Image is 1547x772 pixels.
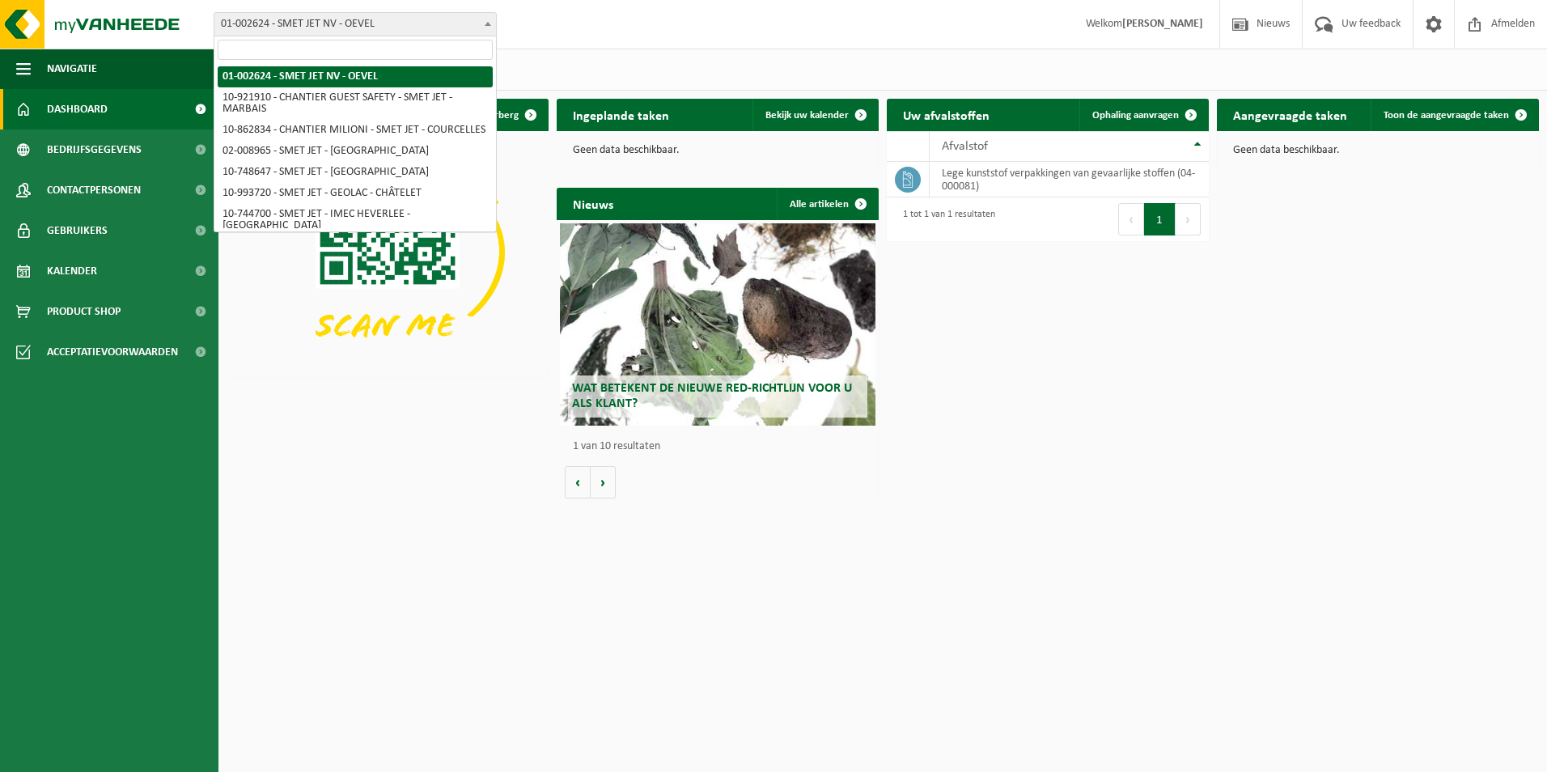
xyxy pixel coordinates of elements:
[218,120,493,141] li: 10-862834 - CHANTIER MILIONI - SMET JET - COURCELLES
[572,382,852,410] span: Wat betekent de nieuwe RED-richtlijn voor u als klant?
[930,162,1209,197] td: lege kunststof verpakkingen van gevaarlijke stoffen (04-000081)
[218,141,493,162] li: 02-008965 - SMET JET - [GEOGRAPHIC_DATA]
[565,466,591,498] button: Vorige
[218,204,493,236] li: 10-744700 - SMET JET - IMEC HEVERLEE - [GEOGRAPHIC_DATA]
[1176,203,1201,235] button: Next
[218,66,493,87] li: 01-002624 - SMET JET NV - OEVEL
[218,183,493,204] li: 10-993720 - SMET JET - GEOLAC - CHÂTELET
[1384,110,1509,121] span: Toon de aangevraagde taken
[47,332,178,372] span: Acceptatievoorwaarden
[752,99,877,131] a: Bekijk uw kalender
[1144,203,1176,235] button: 1
[765,110,849,121] span: Bekijk uw kalender
[470,99,547,131] button: Verberg
[560,223,875,426] a: Wat betekent de nieuwe RED-richtlijn voor u als klant?
[47,170,141,210] span: Contactpersonen
[777,188,877,220] a: Alle artikelen
[591,466,616,498] button: Volgende
[227,131,549,373] img: Download de VHEPlus App
[573,441,871,452] p: 1 van 10 resultaten
[47,210,108,251] span: Gebruikers
[942,140,988,153] span: Afvalstof
[214,13,496,36] span: 01-002624 - SMET JET NV - OEVEL
[1092,110,1179,121] span: Ophaling aanvragen
[47,291,121,332] span: Product Shop
[47,49,97,89] span: Navigatie
[218,162,493,183] li: 10-748647 - SMET JET - [GEOGRAPHIC_DATA]
[573,145,863,156] p: Geen data beschikbaar.
[1371,99,1537,131] a: Toon de aangevraagde taken
[483,110,519,121] span: Verberg
[557,99,685,130] h2: Ingeplande taken
[47,251,97,291] span: Kalender
[214,12,497,36] span: 01-002624 - SMET JET NV - OEVEL
[557,188,629,219] h2: Nieuws
[1118,203,1144,235] button: Previous
[1217,99,1363,130] h2: Aangevraagde taken
[1233,145,1523,156] p: Geen data beschikbaar.
[1079,99,1207,131] a: Ophaling aanvragen
[47,89,108,129] span: Dashboard
[895,201,995,237] div: 1 tot 1 van 1 resultaten
[47,129,142,170] span: Bedrijfsgegevens
[887,99,1006,130] h2: Uw afvalstoffen
[218,87,493,120] li: 10-921910 - CHANTIER GUEST SAFETY - SMET JET - MARBAIS
[1122,18,1203,30] strong: [PERSON_NAME]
